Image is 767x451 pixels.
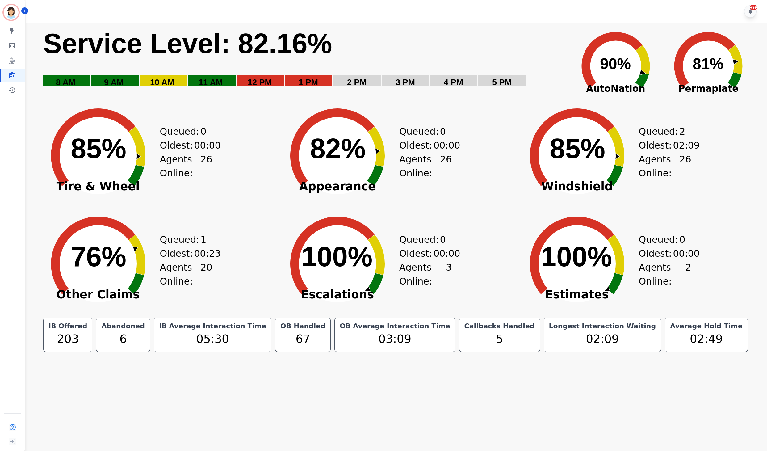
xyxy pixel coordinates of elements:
div: Agents Online: [399,152,452,180]
span: 26 [679,152,691,180]
span: Other Claims [36,292,160,298]
span: 26 [200,152,212,180]
span: Windshield [515,183,639,190]
span: Appearance [276,183,399,190]
div: Queued: [160,233,206,247]
text: 5 PM [492,78,512,87]
span: 02:09 [673,138,699,152]
div: Abandoned [100,322,146,331]
div: Longest Interaction Waiting [548,322,657,331]
div: Agents Online: [399,260,452,288]
div: Queued: [399,124,446,138]
div: Agents Online: [160,260,212,288]
div: Queued: [160,124,206,138]
div: Callbacks Handled [463,322,536,331]
text: 4 PM [444,78,463,87]
div: Queued: [639,124,685,138]
span: 26 [440,152,452,180]
text: 12 PM [248,78,272,87]
span: 3 [446,260,452,288]
span: 00:00 [673,247,699,260]
div: Oldest: [639,138,685,152]
div: Agents Online: [160,152,212,180]
span: Escalations [276,292,399,298]
text: 90% [600,55,631,73]
span: 0 [440,124,446,138]
span: 00:00 [434,247,460,260]
img: Bordered avatar [4,5,19,20]
text: 76% [71,241,126,272]
div: Oldest: [399,138,446,152]
span: 00:00 [434,138,460,152]
div: +99 [750,5,757,10]
text: 10 AM [150,78,174,87]
span: 00:00 [194,138,220,152]
span: 20 [200,260,212,288]
div: Queued: [399,233,446,247]
span: Estimates [515,292,639,298]
span: 0 [679,233,685,247]
div: 5 [463,331,536,348]
text: 85% [71,133,126,164]
svg: Service Level: 0% [43,27,566,96]
div: IB Average Interaction Time [158,322,267,331]
div: 05:30 [158,331,267,348]
div: 02:49 [669,331,744,348]
text: 11 AM [199,78,223,87]
span: Permaplate [662,82,755,95]
div: 03:09 [338,331,451,348]
text: 85% [550,133,605,164]
text: 1 PM [299,78,318,87]
span: 0 [200,124,206,138]
text: 81% [693,55,723,73]
text: 82% [310,133,366,164]
div: Agents Online: [639,260,691,288]
div: Oldest: [399,247,446,260]
span: 1 [200,233,206,247]
div: Agents Online: [639,152,691,180]
text: 3 PM [396,78,415,87]
div: OB Average Interaction Time [338,322,451,331]
div: 02:09 [548,331,657,348]
div: IB Offered [47,322,89,331]
div: 67 [279,331,327,348]
span: 2 [685,260,691,288]
span: 0 [440,233,446,247]
span: Tire & Wheel [36,183,160,190]
text: 100% [541,241,612,272]
span: AutoNation [569,82,662,95]
div: Queued: [639,233,685,247]
span: 2 [679,124,685,138]
text: 8 AM [56,78,76,87]
div: 203 [47,331,89,348]
div: Average Hold Time [669,322,744,331]
div: Oldest: [639,247,685,260]
span: 00:23 [194,247,220,260]
div: OB Handled [279,322,327,331]
div: 6 [100,331,146,348]
text: 100% [301,241,372,272]
text: 9 AM [104,78,124,87]
text: Service Level: 82.16% [43,28,332,59]
div: Oldest: [160,138,206,152]
div: Oldest: [160,247,206,260]
text: 2 PM [347,78,367,87]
